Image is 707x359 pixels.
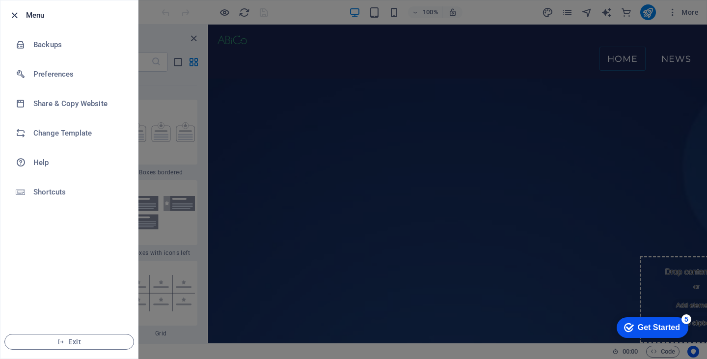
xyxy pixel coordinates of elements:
[0,148,138,177] a: Help
[29,11,71,20] div: Get Started
[33,98,124,110] h6: Share & Copy Website
[4,334,134,350] button: Exit
[26,9,130,21] h6: Menu
[73,2,82,12] div: 5
[33,186,124,198] h6: Shortcuts
[33,68,124,80] h6: Preferences
[33,157,124,168] h6: Help
[33,39,124,51] h6: Backups
[33,127,124,139] h6: Change Template
[8,5,80,26] div: Get Started 5 items remaining, 0% complete
[13,338,126,346] span: Exit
